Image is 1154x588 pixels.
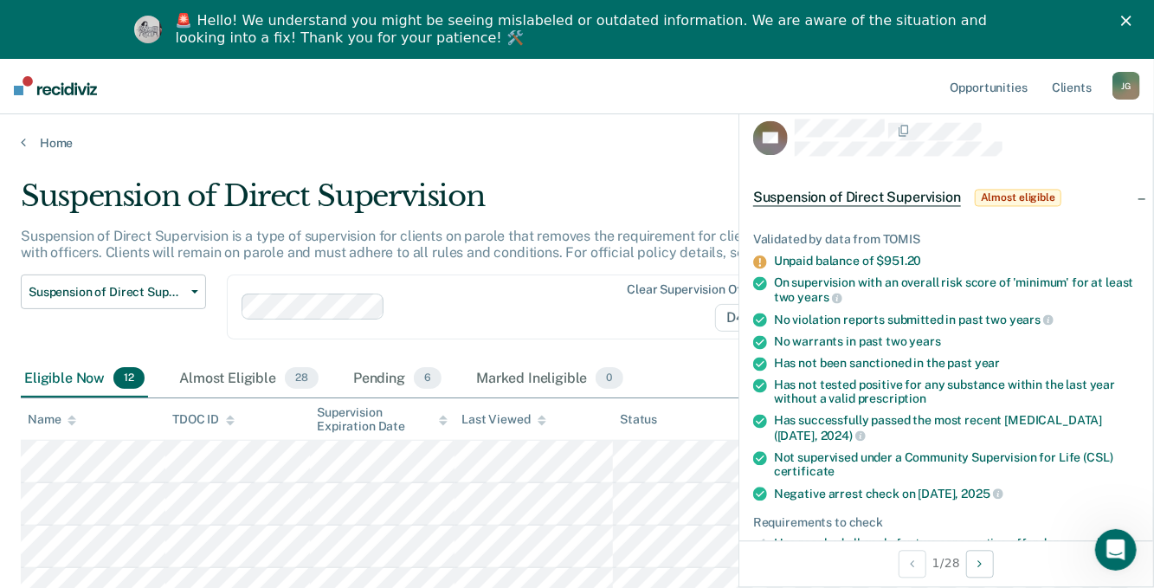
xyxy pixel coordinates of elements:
[21,135,1133,151] a: Home
[28,412,76,427] div: Name
[899,550,926,578] button: Previous Opportunity
[774,537,1139,552] div: Has reached all goals for two consecutive offender case
[910,334,941,348] span: years
[21,360,148,398] div: Eligible Now
[1048,58,1095,113] a: Clients
[774,254,1139,268] div: Unpaid balance of $951.20
[596,367,622,390] span: 0
[774,334,1139,349] div: No warrants in past two
[1095,529,1137,571] iframe: Intercom live chat
[627,282,774,297] div: Clear supervision officers
[774,450,1139,480] div: Not supervised under a Community Supervision for Life (CSL)
[1112,72,1140,100] div: J G
[774,378,1139,407] div: Has not tested positive for any substance within the last year without a valid
[172,412,235,427] div: TDOC ID
[774,414,1139,443] div: Has successfully passed the most recent [MEDICAL_DATA] ([DATE],
[1009,313,1054,326] span: years
[414,367,442,390] span: 6
[620,412,657,427] div: Status
[176,360,322,398] div: Almost Eligible
[350,360,445,398] div: Pending
[975,356,1000,370] span: year
[774,487,1139,502] div: Negative arrest check on [DATE],
[797,291,841,305] span: years
[176,12,993,47] div: 🚨 Hello! We understand you might be seeing mislabeled or outdated information. We are aware of th...
[961,487,1002,501] span: 2025
[774,465,835,479] span: certificate
[29,285,184,300] span: Suspension of Direct Supervision
[947,58,1031,113] a: Opportunities
[715,304,777,332] span: D40
[966,550,994,578] button: Next Opportunity
[753,232,1139,247] div: Validated by data from TOMIS
[317,405,448,435] div: Supervision Expiration Date
[858,392,926,406] span: prescription
[113,367,145,390] span: 12
[739,540,1153,586] div: 1 / 28
[753,189,961,206] span: Suspension of Direct Supervision
[473,360,627,398] div: Marked Ineligible
[1121,16,1138,26] div: Close
[1090,537,1119,551] span: plans
[739,170,1153,225] div: Suspension of Direct SupervisionAlmost eligible
[821,429,866,443] span: 2024)
[774,356,1139,371] div: Has not been sanctioned in the past
[21,178,886,228] div: Suspension of Direct Supervision
[774,312,1139,327] div: No violation reports submitted in past two
[21,228,874,261] p: Suspension of Direct Supervision is a type of supervision for clients on parole that removes the ...
[14,76,97,95] img: Recidiviz
[774,275,1139,305] div: On supervision with an overall risk score of 'minimum' for at least two
[134,16,162,43] img: Profile image for Kim
[461,412,545,427] div: Last Viewed
[753,515,1139,530] div: Requirements to check
[285,367,319,390] span: 28
[975,189,1061,206] span: Almost eligible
